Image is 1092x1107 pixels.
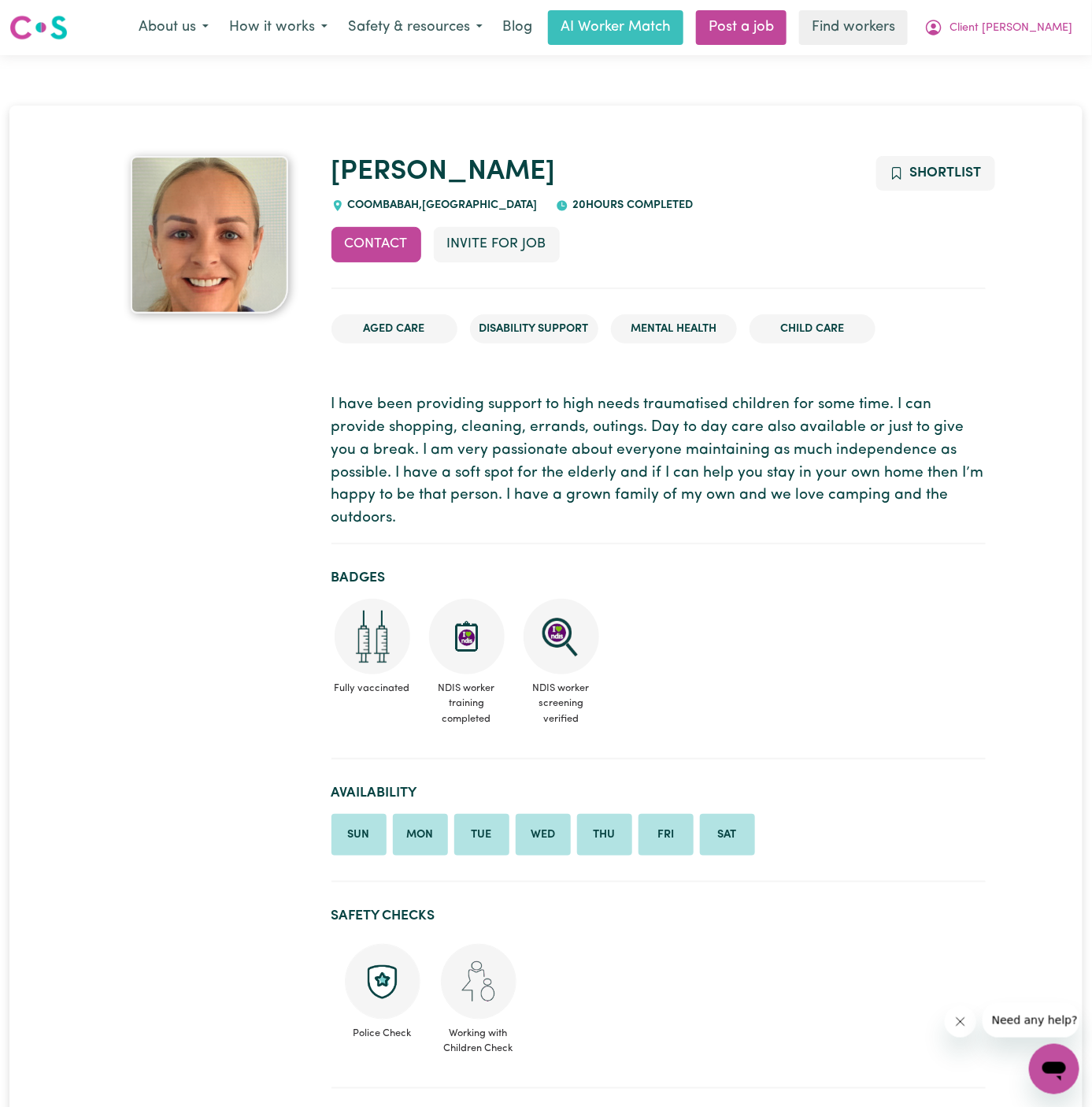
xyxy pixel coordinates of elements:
[344,1020,421,1041] span: Police Check
[331,394,986,530] p: I have been providing support to high needs traumatised children for some time. I can provide sho...
[440,1020,517,1056] span: Working with Children Check
[949,20,1072,37] span: Client [PERSON_NAME]
[493,10,542,45] a: Blog
[470,314,598,344] li: Disability Support
[700,814,755,856] li: Available on Saturday
[429,599,505,674] img: CS Academy: Introduction to NDIS Worker Training course completed
[9,13,68,42] img: Careseekers logo
[441,944,516,1020] img: Working with children check
[520,674,602,733] span: NDIS worker screening verified
[345,944,420,1020] img: Police check
[426,674,508,733] span: NDIS worker training completed
[331,814,387,856] li: Available on Sunday
[107,156,313,314] a: Janice's profile picture'
[331,314,457,344] li: Aged Care
[548,10,683,45] a: AI Worker Match
[128,11,219,44] button: About us
[454,814,509,856] li: Available on Tuesday
[1029,1044,1079,1094] iframe: Button to launch messaging window
[331,227,421,262] button: Contact
[876,156,995,191] button: Add to shortlist
[335,599,410,674] img: Care and support worker has received 2 doses of COVID-19 vaccine
[799,10,908,45] a: Find workers
[696,10,787,45] a: Post a job
[524,599,599,674] img: NDIS Worker Screening Verified
[331,674,413,702] span: Fully vaccinated
[568,199,693,211] span: 20 hours completed
[338,11,493,44] button: Safety & resources
[393,814,448,856] li: Available on Monday
[131,156,288,314] img: Janice
[611,314,737,344] li: Mental Health
[945,1006,976,1038] iframe: Close message
[331,908,986,924] h2: Safety Checks
[914,11,1083,44] button: My Account
[639,814,694,856] li: Available on Friday
[331,785,986,801] h2: Availability
[516,814,571,856] li: Available on Wednesday
[9,9,68,46] a: Careseekers logo
[344,199,538,211] span: COOMBABAH , [GEOGRAPHIC_DATA]
[219,11,338,44] button: How it works
[577,814,632,856] li: Available on Thursday
[983,1003,1079,1038] iframe: Message from company
[910,166,982,180] span: Shortlist
[331,570,986,586] h2: Badges
[331,158,556,186] a: [PERSON_NAME]
[434,227,560,262] button: Invite for Job
[750,314,875,344] li: Child care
